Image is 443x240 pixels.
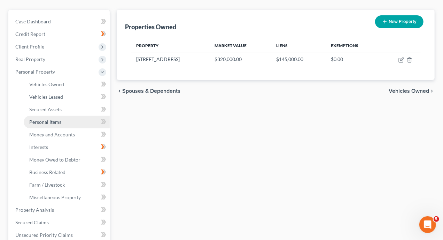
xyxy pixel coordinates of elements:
[15,69,55,75] span: Personal Property
[24,153,110,166] a: Money Owed to Debtor
[271,39,325,53] th: Liens
[10,28,110,40] a: Credit Report
[29,119,61,125] span: Personal Items
[419,216,436,233] iframe: Intercom live chat
[15,232,73,238] span: Unsecured Priority Claims
[24,128,110,141] a: Money and Accounts
[326,39,381,53] th: Exemptions
[271,53,325,66] td: $145,000.00
[375,15,423,28] button: New Property
[10,204,110,216] a: Property Analysis
[29,132,75,137] span: Money and Accounts
[15,219,49,225] span: Secured Claims
[389,88,435,94] button: Vehicles Owned chevron_right
[15,207,54,213] span: Property Analysis
[24,103,110,116] a: Secured Assets
[24,91,110,103] a: Vehicles Leased
[29,169,65,175] span: Business Related
[434,216,439,222] span: 5
[15,44,44,50] span: Client Profile
[326,53,381,66] td: $0.00
[29,94,63,100] span: Vehicles Leased
[209,53,271,66] td: $320,000.00
[29,106,62,112] span: Secured Assets
[10,15,110,28] a: Case Dashboard
[117,88,122,94] i: chevron_left
[429,88,435,94] i: chevron_right
[24,141,110,153] a: Interests
[24,116,110,128] a: Personal Items
[131,53,209,66] td: [STREET_ADDRESS]
[29,182,65,188] span: Farm / Livestock
[125,23,176,31] div: Properties Owned
[29,81,64,87] span: Vehicles Owned
[29,194,81,200] span: Miscellaneous Property
[389,88,429,94] span: Vehicles Owned
[24,78,110,91] a: Vehicles Owned
[15,56,45,62] span: Real Property
[29,157,80,163] span: Money Owed to Debtor
[117,88,180,94] button: chevron_left Spouses & Dependents
[10,216,110,229] a: Secured Claims
[122,88,180,94] span: Spouses & Dependents
[24,191,110,204] a: Miscellaneous Property
[15,31,45,37] span: Credit Report
[131,39,209,53] th: Property
[15,18,51,24] span: Case Dashboard
[209,39,271,53] th: Market Value
[24,166,110,179] a: Business Related
[29,144,48,150] span: Interests
[24,179,110,191] a: Farm / Livestock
